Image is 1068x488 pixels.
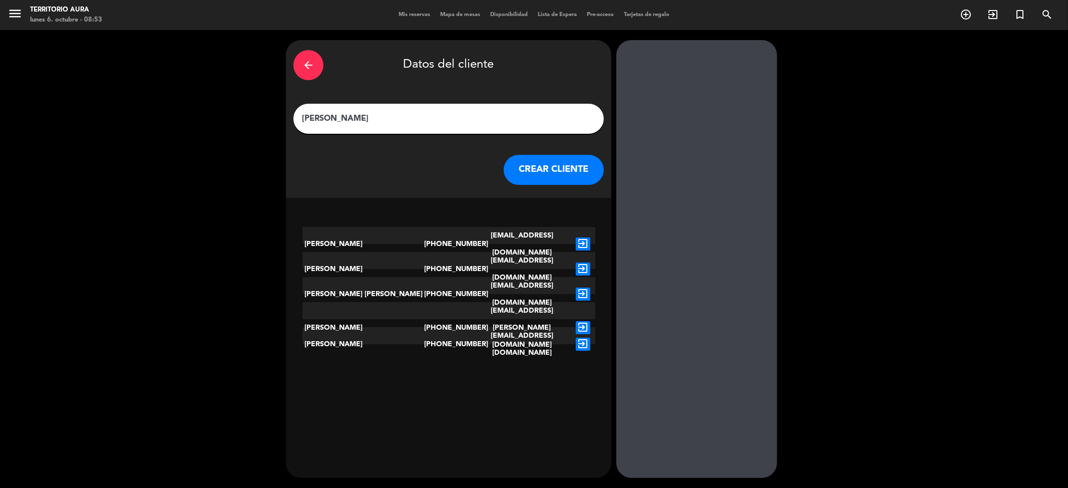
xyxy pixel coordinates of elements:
div: [EMAIL_ADDRESS][PERSON_NAME][DOMAIN_NAME] [473,302,571,353]
div: [PERSON_NAME] [302,327,425,361]
div: [PERSON_NAME] [302,227,425,261]
span: Lista de Espera [533,12,582,18]
i: turned_in_not [1014,9,1026,21]
i: menu [8,6,23,21]
div: [PERSON_NAME] [302,252,425,286]
i: exit_to_app [576,288,590,301]
i: exit_to_app [576,237,590,251]
div: [EMAIL_ADDRESS][DOMAIN_NAME] [473,277,571,311]
button: menu [8,6,23,25]
div: [EMAIL_ADDRESS][DOMAIN_NAME] [473,227,571,261]
div: TERRITORIO AURA [30,5,102,15]
span: Mis reservas [394,12,435,18]
div: [EMAIL_ADDRESS][DOMAIN_NAME] [473,252,571,286]
i: exit_to_app [576,321,590,334]
button: CREAR CLIENTE [504,155,604,185]
i: exit_to_app [576,263,590,276]
i: exit_to_app [576,338,590,351]
i: add_circle_outline [960,9,972,21]
div: [PHONE_NUMBER] [424,327,473,361]
i: exit_to_app [987,9,999,21]
span: Pre-acceso [582,12,619,18]
input: Escriba nombre, correo electrónico o número de teléfono... [301,112,596,126]
div: [PHONE_NUMBER] [424,277,473,311]
div: [PERSON_NAME] [302,302,425,353]
div: [PHONE_NUMBER] [424,227,473,261]
div: lunes 6. octubre - 08:53 [30,15,102,25]
span: Mapa de mesas [435,12,485,18]
span: Tarjetas de regalo [619,12,674,18]
i: search [1041,9,1053,21]
div: Datos del cliente [293,48,604,83]
div: [EMAIL_ADDRESS][DOMAIN_NAME] [473,327,571,361]
span: Disponibilidad [485,12,533,18]
i: arrow_back [302,59,314,71]
div: [PHONE_NUMBER] [424,252,473,286]
div: [PHONE_NUMBER] [424,302,473,353]
div: [PERSON_NAME] [PERSON_NAME] [302,277,425,311]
